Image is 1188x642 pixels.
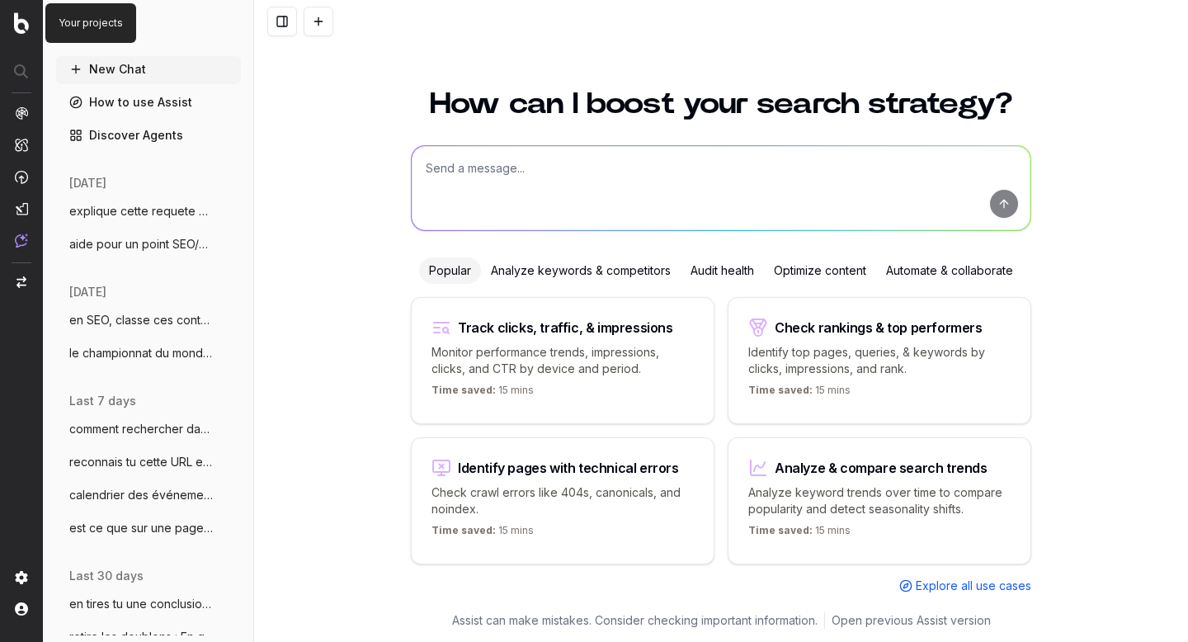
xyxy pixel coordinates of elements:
[411,89,1031,119] h1: How can I boost your search strategy?
[916,578,1031,594] span: Explore all use cases
[15,170,28,184] img: Activation
[15,138,28,152] img: Intelligence
[69,454,214,470] span: reconnais tu cette URL et le contenu htt
[14,12,29,34] img: Botify logo
[69,520,214,536] span: est ce que sur une page on peut ajouter
[56,449,241,475] button: reconnais tu cette URL et le contenu htt
[832,612,991,629] a: Open previous Assist version
[431,524,496,536] span: Time saved:
[431,484,694,517] p: Check crawl errors like 404s, canonicals, and noindex.
[59,17,123,30] p: Your projects
[481,257,681,284] div: Analyze keywords & competitors
[56,122,241,149] a: Discover Agents
[69,284,106,300] span: [DATE]
[69,393,136,409] span: last 7 days
[748,344,1011,377] p: Identify top pages, queries, & keywords by clicks, impressions, and rank.
[69,175,106,191] span: [DATE]
[15,234,28,248] img: Assist
[458,461,679,474] div: Identify pages with technical errors
[56,416,241,442] button: comment rechercher dans botify des donné
[15,202,28,215] img: Studio
[69,236,214,253] span: aide pour un point SEO/Data, on va trait
[56,56,241,83] button: New Chat
[899,578,1031,594] a: Explore all use cases
[56,198,241,224] button: explique cette requete SQL SELECT DIS
[56,231,241,257] button: aide pour un point SEO/Data, on va trait
[15,571,28,584] img: Setting
[15,106,28,120] img: Analytics
[56,340,241,366] button: le championnat du monde masculin de vole
[748,484,1011,517] p: Analyze keyword trends over time to compare popularity and detect seasonality shifts.
[56,482,241,508] button: calendrier des événements du mois d'octo
[681,257,764,284] div: Audit health
[69,487,214,503] span: calendrier des événements du mois d'octo
[431,344,694,377] p: Monitor performance trends, impressions, clicks, and CTR by device and period.
[775,461,988,474] div: Analyze & compare search trends
[56,591,241,617] button: en tires tu une conclusion ? page ID cli
[56,89,241,116] a: How to use Assist
[69,568,144,584] span: last 30 days
[748,524,851,544] p: 15 mins
[419,257,481,284] div: Popular
[56,307,241,333] button: en SEO, classe ces contenus en chaud fro
[63,13,234,36] button: Assist
[69,596,214,612] span: en tires tu une conclusion ? page ID cli
[69,312,214,328] span: en SEO, classe ces contenus en chaud fro
[69,345,214,361] span: le championnat du monde masculin de vole
[748,384,813,396] span: Time saved:
[69,421,214,437] span: comment rechercher dans botify des donné
[16,276,26,288] img: Switch project
[56,515,241,541] button: est ce que sur une page on peut ajouter
[458,321,673,334] div: Track clicks, traffic, & impressions
[876,257,1023,284] div: Automate & collaborate
[69,203,214,220] span: explique cette requete SQL SELECT DIS
[775,321,983,334] div: Check rankings & top performers
[764,257,876,284] div: Optimize content
[452,612,818,629] p: Assist can make mistakes. Consider checking important information.
[431,524,534,544] p: 15 mins
[15,602,28,616] img: My account
[431,384,534,404] p: 15 mins
[748,524,813,536] span: Time saved:
[431,384,496,396] span: Time saved:
[748,384,851,404] p: 15 mins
